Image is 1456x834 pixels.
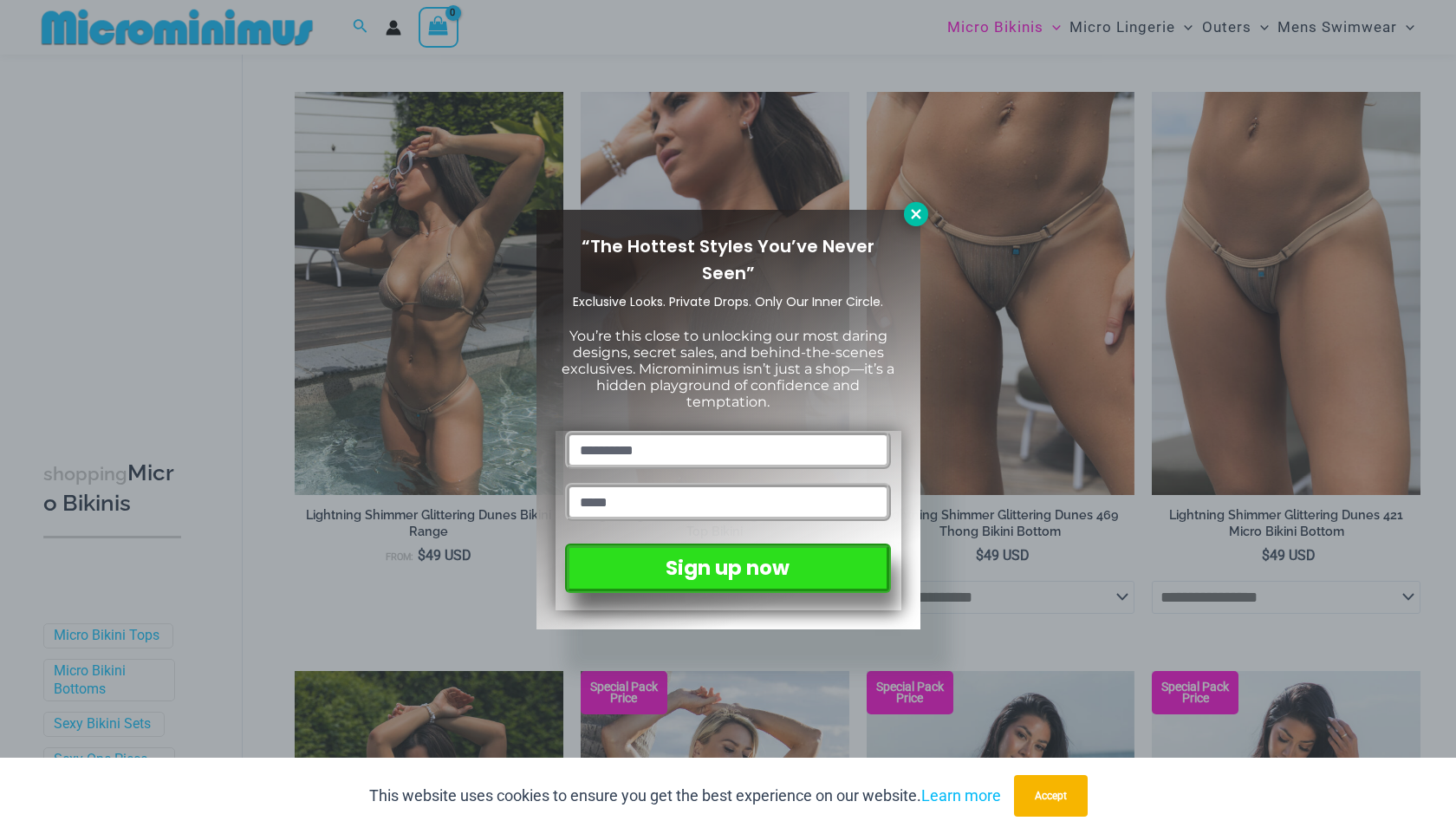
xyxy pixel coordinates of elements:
span: Exclusive Looks. Private Drops. Only Our Inner Circle. [573,293,883,310]
span: “The Hottest Styles You’ve Never Seen” [582,234,874,285]
button: Close [904,202,928,226]
a: Learn more [921,786,1001,805]
button: Accept [1014,775,1088,817]
span: You’re this close to unlocking our most daring designs, secret sales, and behind-the-scenes exclu... [562,328,894,411]
p: This website uses cookies to ensure you get the best experience on our website. [369,783,1001,809]
button: Sign up now [565,544,890,593]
